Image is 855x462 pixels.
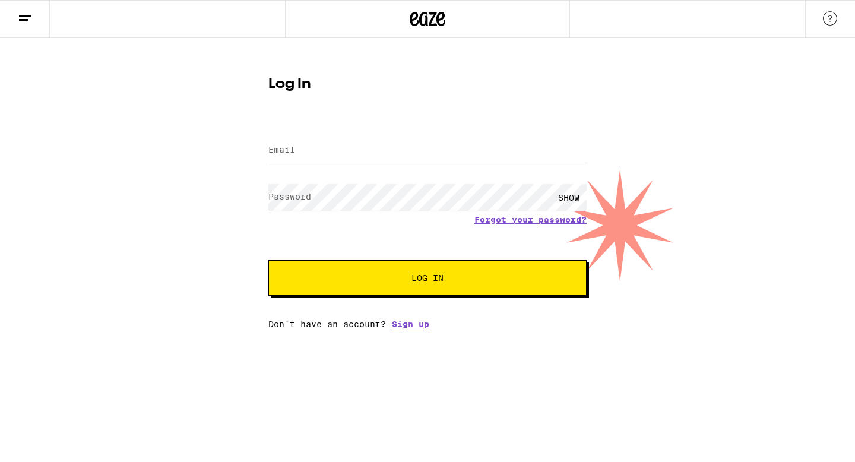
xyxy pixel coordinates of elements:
h1: Log In [268,77,587,91]
input: Email [268,137,587,164]
label: Password [268,192,311,201]
div: Don't have an account? [268,319,587,329]
div: SHOW [551,184,587,211]
button: Log In [268,260,587,296]
a: Forgot your password? [474,215,587,224]
label: Email [268,145,295,154]
a: Sign up [392,319,429,329]
span: Log In [411,274,444,282]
